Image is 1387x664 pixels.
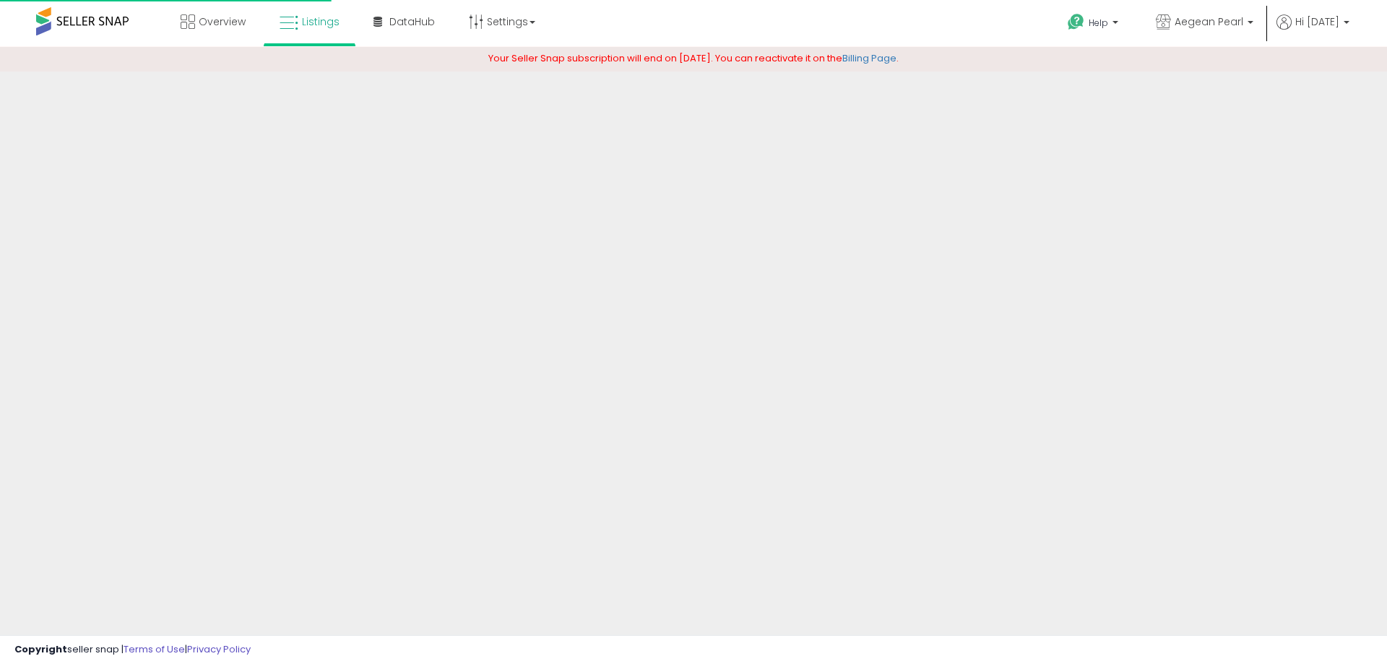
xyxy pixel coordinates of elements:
div: seller snap | | [14,643,251,657]
a: Help [1056,2,1133,47]
span: Your Seller Snap subscription will end on [DATE]. You can reactivate it on the . [488,51,899,65]
span: Listings [302,14,340,29]
span: Hi [DATE] [1295,14,1339,29]
span: Aegean Pearl [1175,14,1243,29]
i: Get Help [1067,13,1085,31]
a: Terms of Use [124,642,185,656]
a: Billing Page [842,51,896,65]
a: Privacy Policy [187,642,251,656]
span: Help [1089,17,1108,29]
strong: Copyright [14,642,67,656]
span: DataHub [389,14,435,29]
a: Hi [DATE] [1276,14,1349,47]
span: Overview [199,14,246,29]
